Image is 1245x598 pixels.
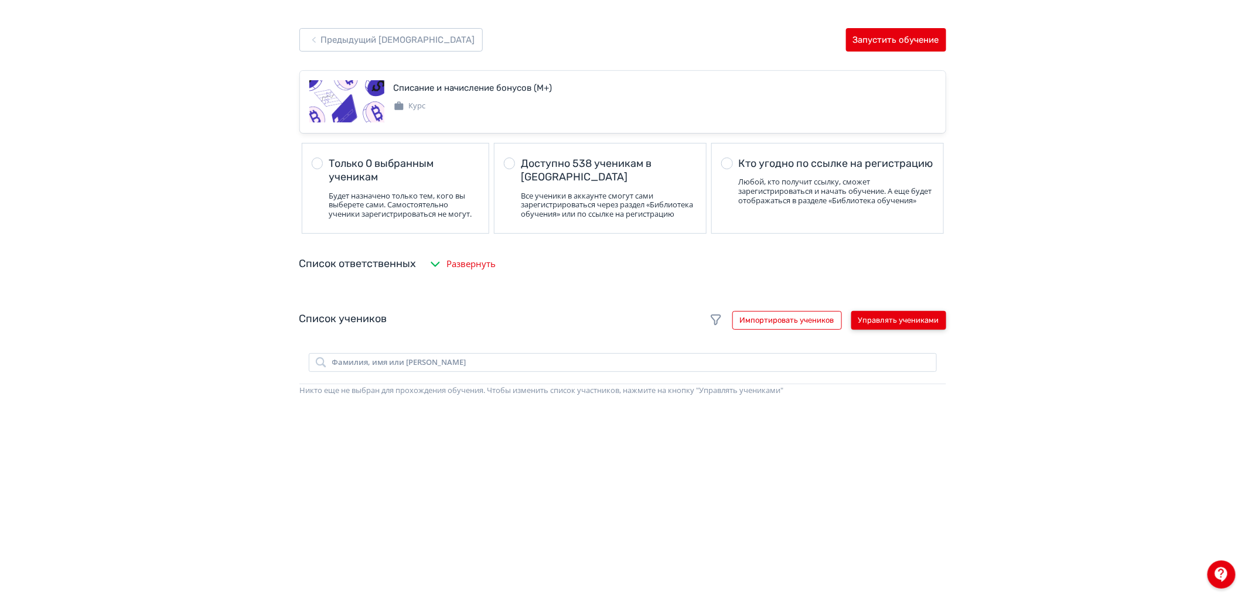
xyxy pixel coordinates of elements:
div: Список учеников [299,311,946,330]
button: Предыдущий [DEMOGRAPHIC_DATA] [299,28,483,52]
div: Все ученики в аккаунте смогут сами зарегистрироваться через раздел «Библиотека обучения» или по с... [521,192,697,219]
div: Будет назначено только тем, кого вы выберете сами. Самостоятельно ученики зарегистрироваться не м... [329,192,479,219]
div: Список ответственных [299,256,417,272]
div: Только 0 выбранным ученикам [329,157,479,184]
button: Управлять учениками [851,311,946,330]
div: Курс [394,100,426,112]
button: Импортировать учеников [732,311,842,330]
span: Развернуть [447,257,496,271]
div: Списание и начисление бонусов (М+) [394,81,552,95]
div: Никто еще не выбран для прохождения обучения. Чтобы изменить список участников, нажмите на кнопку... [300,385,946,397]
div: Любой, кто получит ссылку, сможет зарегистрироваться и начать обучение. А еще будет отображаться ... [738,177,933,205]
button: Развернуть [426,252,499,276]
div: Доступно 538 ученикам в [GEOGRAPHIC_DATA] [521,157,697,184]
div: Кто угодно по ссылке на регистрацию [738,157,933,170]
button: Запустить обучение [846,28,946,52]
